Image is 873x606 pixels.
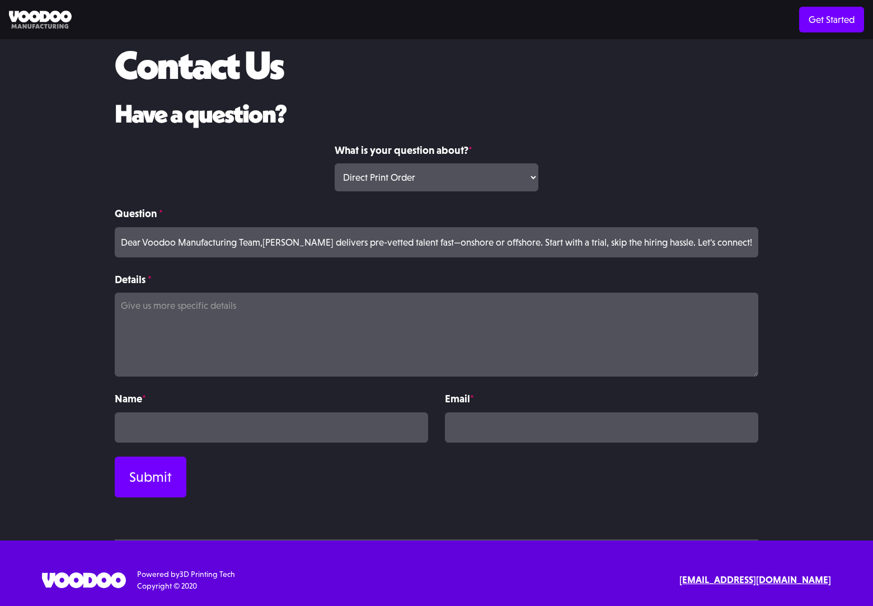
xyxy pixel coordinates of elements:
input: Briefly describe your question [115,227,758,257]
a: Get Started [799,7,864,32]
label: Name [115,391,428,407]
label: Email [445,391,758,407]
strong: Details [115,273,145,285]
form: Contact Form [115,142,758,497]
a: 3D Printing Tech [180,570,235,579]
a: [EMAIL_ADDRESS][DOMAIN_NAME] [679,573,831,588]
strong: Question [115,207,157,219]
label: What is your question about? [335,142,538,158]
div: Powered by Copyright © 2020 [137,569,235,592]
strong: [EMAIL_ADDRESS][DOMAIN_NAME] [679,574,831,585]
input: Submit [115,457,186,497]
img: Voodoo Manufacturing logo [9,11,72,29]
h1: Contact Us [115,43,283,86]
h2: Have a question? [115,100,758,128]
